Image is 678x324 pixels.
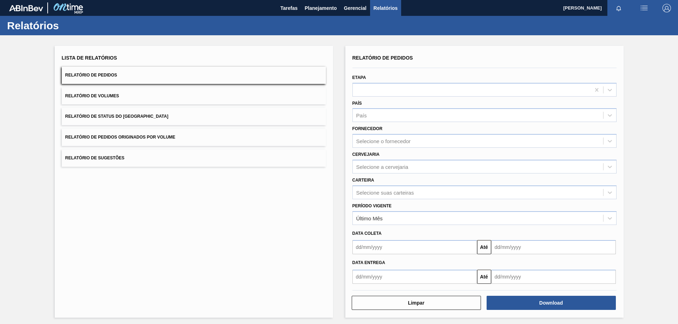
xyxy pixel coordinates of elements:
[65,135,176,140] span: Relatório de Pedidos Originados por Volume
[62,55,117,61] span: Lista de Relatórios
[65,155,125,160] span: Relatório de Sugestões
[352,126,382,131] label: Fornecedor
[477,240,491,254] button: Até
[65,93,119,98] span: Relatório de Volumes
[356,189,414,195] div: Selecione suas carteiras
[352,55,413,61] span: Relatório de Pedidos
[607,3,630,13] button: Notificações
[356,138,411,144] div: Selecione o fornecedor
[62,149,326,167] button: Relatório de Sugestões
[62,108,326,125] button: Relatório de Status do [GEOGRAPHIC_DATA]
[7,22,132,30] h1: Relatórios
[65,114,168,119] span: Relatório de Status do [GEOGRAPHIC_DATA]
[280,4,298,12] span: Tarefas
[640,4,648,12] img: userActions
[352,152,380,157] label: Cervejaria
[491,270,616,284] input: dd/mm/yyyy
[356,164,409,170] div: Selecione a cervejaria
[356,215,383,221] div: Último Mês
[352,101,362,106] label: País
[352,203,392,208] label: Período Vigente
[352,231,382,236] span: Data coleta
[305,4,337,12] span: Planejamento
[352,270,477,284] input: dd/mm/yyyy
[374,4,398,12] span: Relatórios
[65,73,117,78] span: Relatório de Pedidos
[487,296,616,310] button: Download
[491,240,616,254] input: dd/mm/yyyy
[9,5,43,11] img: TNhmsLtSVTkK8tSr43FrP2fwEKptu5GPRR3wAAAABJRU5ErkJggg==
[344,4,367,12] span: Gerencial
[62,67,326,84] button: Relatório de Pedidos
[356,112,367,118] div: País
[352,75,366,80] label: Etapa
[352,240,477,254] input: dd/mm/yyyy
[352,178,374,183] label: Carteira
[352,296,481,310] button: Limpar
[662,4,671,12] img: Logout
[62,87,326,105] button: Relatório de Volumes
[477,270,491,284] button: Até
[352,260,385,265] span: Data entrega
[62,129,326,146] button: Relatório de Pedidos Originados por Volume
